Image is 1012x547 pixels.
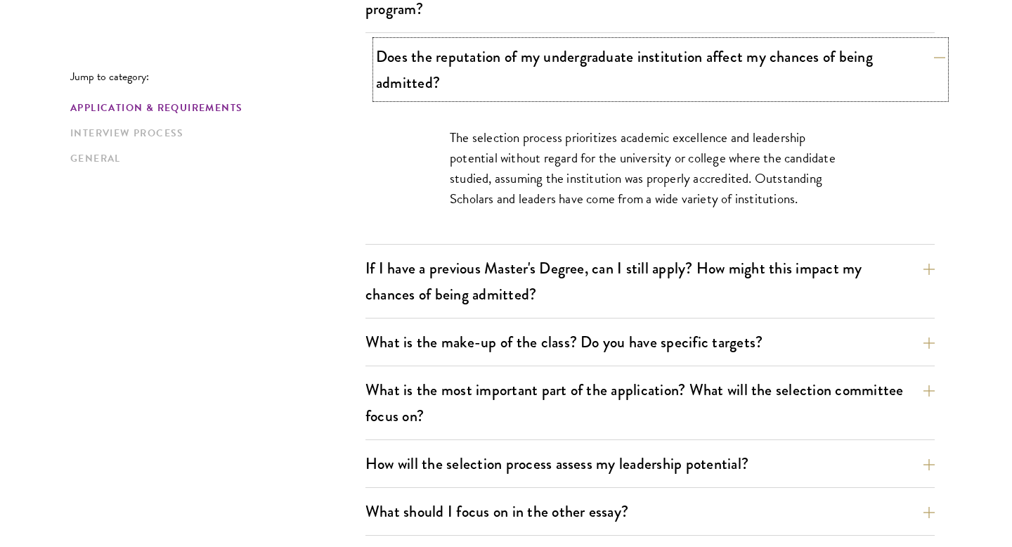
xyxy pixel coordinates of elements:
a: General [70,151,357,166]
p: Jump to category: [70,70,365,83]
a: Interview Process [70,126,357,141]
button: What is the most important part of the application? What will the selection committee focus on? [365,374,935,432]
a: Application & Requirements [70,101,357,115]
p: The selection process prioritizes academic excellence and leadership potential without regard for... [450,127,850,209]
button: What is the make-up of the class? Do you have specific targets? [365,326,935,358]
button: Does the reputation of my undergraduate institution affect my chances of being admitted? [376,41,945,98]
button: What should I focus on in the other essay? [365,496,935,527]
button: If I have a previous Master's Degree, can I still apply? How might this impact my chances of bein... [365,252,935,310]
button: How will the selection process assess my leadership potential? [365,448,935,480]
